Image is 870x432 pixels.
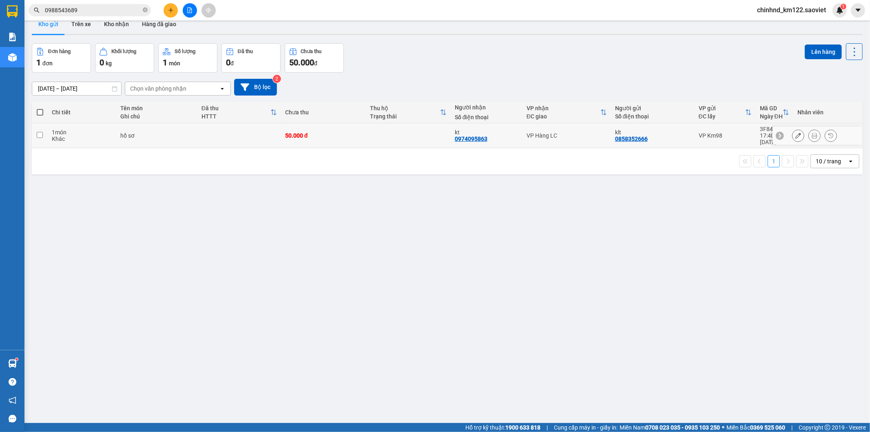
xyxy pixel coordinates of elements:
[366,102,451,123] th: Toggle SortBy
[848,158,854,165] svg: open
[52,109,112,116] div: Chi tiết
[760,132,789,145] div: 17:40 [DATE]
[45,6,141,15] input: Tìm tên, số ĐT hoặc mã đơn
[836,7,843,14] img: icon-new-feature
[120,132,193,139] div: hồ sơ
[791,423,793,432] span: |
[120,113,193,120] div: Ghi chú
[97,14,135,34] button: Kho nhận
[42,60,53,67] span: đơn
[226,58,230,67] span: 0
[842,4,845,9] span: 1
[699,105,745,111] div: VP gửi
[851,3,865,18] button: caret-down
[197,102,281,123] th: Toggle SortBy
[805,45,842,59] button: Lên hàng
[455,129,518,136] div: kt
[699,113,745,120] div: ĐC lấy
[32,43,91,73] button: Đơn hàng1đơn
[750,424,785,431] strong: 0369 525 060
[615,136,648,142] div: 0858352666
[620,423,720,432] span: Miền Nam
[699,132,752,139] div: VP Km98
[206,7,211,13] span: aim
[7,5,18,18] img: logo-vxr
[750,5,832,15] span: chinhnd_km122.saoviet
[797,109,858,116] div: Nhân viên
[722,426,724,429] span: ⚪️
[768,155,780,167] button: 1
[106,60,112,67] span: kg
[111,49,136,54] div: Khối lượng
[52,136,112,142] div: Khác
[465,423,540,432] span: Hỗ trợ kỹ thuật:
[34,7,40,13] span: search
[164,3,178,18] button: plus
[9,378,16,386] span: question-circle
[505,424,540,431] strong: 1900 633 818
[760,113,783,120] div: Ngày ĐH
[143,7,148,14] span: close-circle
[175,49,195,54] div: Số lượng
[135,14,183,34] button: Hàng đã giao
[8,359,17,368] img: warehouse-icon
[201,113,270,120] div: HTTT
[8,33,17,41] img: solution-icon
[455,136,487,142] div: 0974095863
[65,14,97,34] button: Trên xe
[130,85,186,93] div: Chọn văn phòng nhận
[760,105,783,111] div: Mã GD
[169,60,180,67] span: món
[48,49,71,54] div: Đơn hàng
[8,53,17,62] img: warehouse-icon
[645,424,720,431] strong: 0708 023 035 - 0935 103 250
[370,105,440,111] div: Thu hộ
[238,49,253,54] div: Đã thu
[9,396,16,404] span: notification
[163,58,167,67] span: 1
[825,425,830,430] span: copyright
[230,60,234,67] span: đ
[527,113,600,120] div: ĐC giao
[370,113,440,120] div: Trạng thái
[183,3,197,18] button: file-add
[32,14,65,34] button: Kho gửi
[285,109,362,116] div: Chưa thu
[522,102,611,123] th: Toggle SortBy
[792,129,804,142] div: Sửa đơn hàng
[527,132,607,139] div: VP Hàng LC
[816,157,841,165] div: 10 / trang
[201,3,216,18] button: aim
[221,43,281,73] button: Đã thu0đ
[527,105,600,111] div: VP nhận
[100,58,104,67] span: 0
[234,79,277,96] button: Bộ lọc
[615,129,691,136] div: klt
[855,7,862,14] span: caret-down
[143,7,148,12] span: close-circle
[187,7,193,13] span: file-add
[695,102,756,123] th: Toggle SortBy
[314,60,317,67] span: đ
[289,58,314,67] span: 50.000
[547,423,548,432] span: |
[756,102,793,123] th: Toggle SortBy
[120,105,193,111] div: Tên món
[455,104,518,111] div: Người nhận
[841,4,846,9] sup: 1
[15,358,18,361] sup: 1
[554,423,618,432] span: Cung cấp máy in - giấy in:
[32,82,121,95] input: Select a date range.
[201,105,270,111] div: Đã thu
[158,43,217,73] button: Số lượng1món
[285,132,362,139] div: 50.000 đ
[455,114,518,120] div: Số điện thoại
[301,49,322,54] div: Chưa thu
[9,415,16,423] span: message
[52,129,112,136] div: 1 món
[615,113,691,120] div: Số điện thoại
[615,105,691,111] div: Người gửi
[760,126,789,132] div: 3F843H9V
[219,85,226,92] svg: open
[285,43,344,73] button: Chưa thu50.000đ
